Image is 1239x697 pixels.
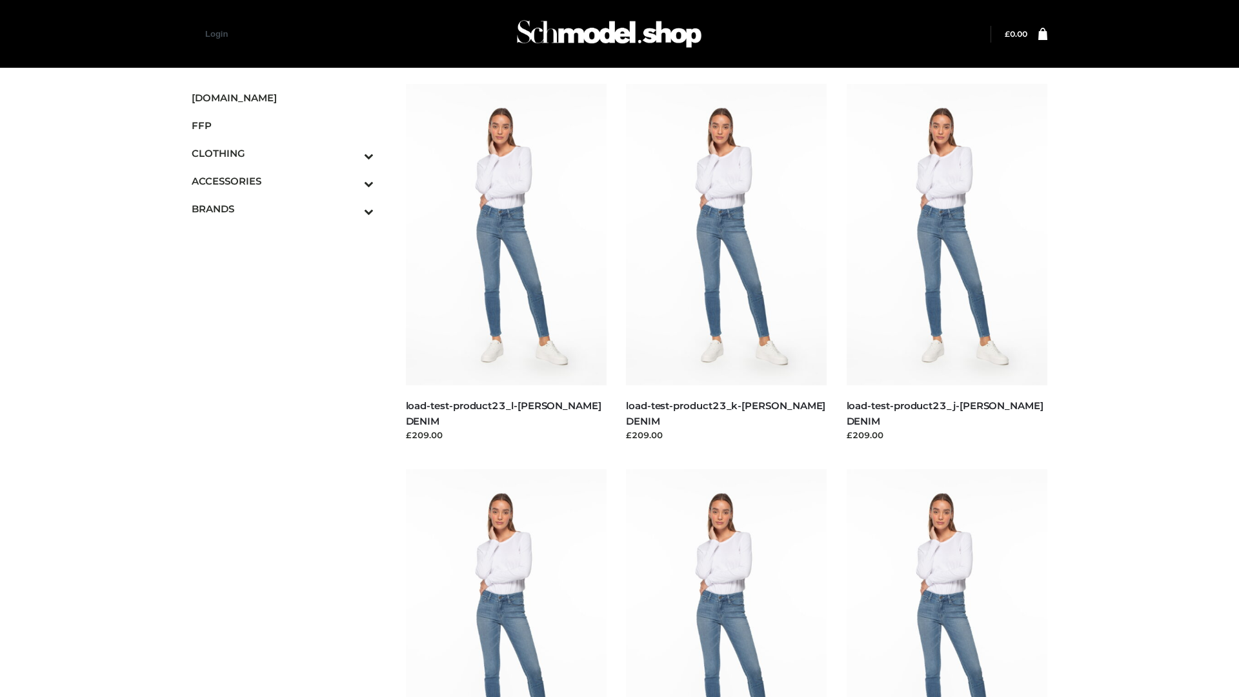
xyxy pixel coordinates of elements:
span: FFP [192,118,374,133]
span: ACCESSORIES [192,174,374,188]
a: Login [205,29,228,39]
div: £209.00 [847,429,1048,441]
button: Toggle Submenu [328,167,374,195]
a: load-test-product23_j-[PERSON_NAME] DENIM [847,399,1043,427]
span: BRANDS [192,201,374,216]
a: CLOTHINGToggle Submenu [192,139,374,167]
bdi: 0.00 [1005,29,1027,39]
div: £209.00 [626,429,827,441]
img: Schmodel Admin 964 [512,8,706,59]
a: load-test-product23_l-[PERSON_NAME] DENIM [406,399,601,427]
a: ACCESSORIESToggle Submenu [192,167,374,195]
a: BRANDSToggle Submenu [192,195,374,223]
div: £209.00 [406,429,607,441]
a: [DOMAIN_NAME] [192,84,374,112]
span: CLOTHING [192,146,374,161]
button: Toggle Submenu [328,139,374,167]
button: Toggle Submenu [328,195,374,223]
span: £ [1005,29,1010,39]
a: load-test-product23_k-[PERSON_NAME] DENIM [626,399,825,427]
a: £0.00 [1005,29,1027,39]
span: [DOMAIN_NAME] [192,90,374,105]
a: FFP [192,112,374,139]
